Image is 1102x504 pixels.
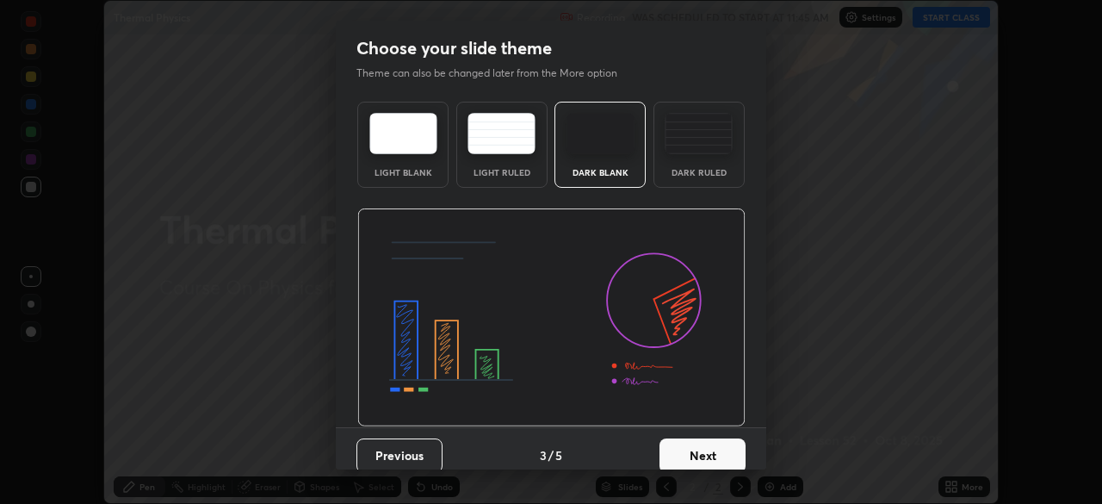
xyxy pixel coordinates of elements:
img: darkTheme.f0cc69e5.svg [566,113,635,154]
h2: Choose your slide theme [356,37,552,59]
img: lightTheme.e5ed3b09.svg [369,113,437,154]
img: darkThemeBanner.d06ce4a2.svg [357,208,746,427]
img: lightRuledTheme.5fabf969.svg [467,113,536,154]
button: Previous [356,439,443,473]
img: darkRuledTheme.de295e13.svg [665,113,733,154]
button: Next [659,439,746,473]
p: Theme can also be changed later from the More option [356,65,635,81]
div: Dark Ruled [665,168,734,177]
div: Light Ruled [467,168,536,177]
h4: 5 [555,446,562,464]
h4: / [548,446,554,464]
div: Light Blank [368,168,437,177]
div: Dark Blank [566,168,635,177]
h4: 3 [540,446,547,464]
